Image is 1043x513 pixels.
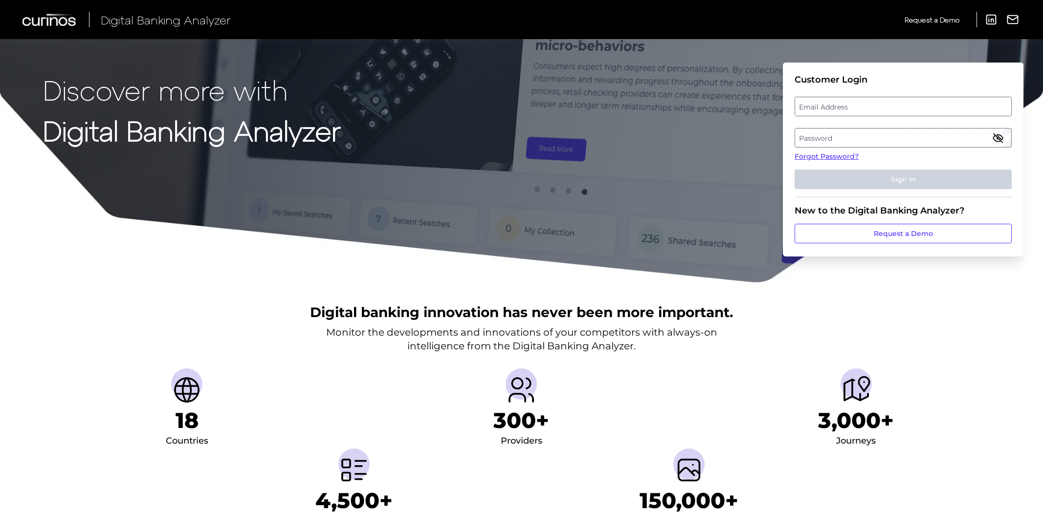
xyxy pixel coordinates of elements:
span: Digital Banking Analyzer [101,13,231,27]
div: Customer Login [795,74,1012,85]
img: Journeys [841,374,872,406]
img: Curinos [22,14,77,26]
label: Password [795,129,1011,147]
div: Countries [166,433,208,449]
h1: 18 [176,407,199,433]
button: Sign In [795,170,1012,189]
strong: Digital Banking Analyzer [43,114,341,147]
img: Screenshots [673,454,705,486]
img: Providers [506,374,537,406]
div: Journeys [836,433,876,449]
h2: Digital banking innovation has never been more important. [310,303,733,321]
p: Monitor the developments and innovations of your competitors with always-on intelligence from the... [326,325,717,353]
h1: 3,000+ [818,407,894,433]
a: Request a Demo [795,224,1012,243]
img: Metrics [338,454,370,486]
a: Request a Demo [905,12,959,28]
span: Request a Demo [905,16,959,24]
label: Email Address [795,98,1011,115]
div: New to the Digital Banking Analyzer? [795,205,1012,216]
img: Countries [171,374,202,406]
h1: 300+ [493,407,549,433]
div: Providers [501,433,542,449]
p: Discover more with [43,74,341,105]
a: Forgot Password? [795,151,1012,162]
